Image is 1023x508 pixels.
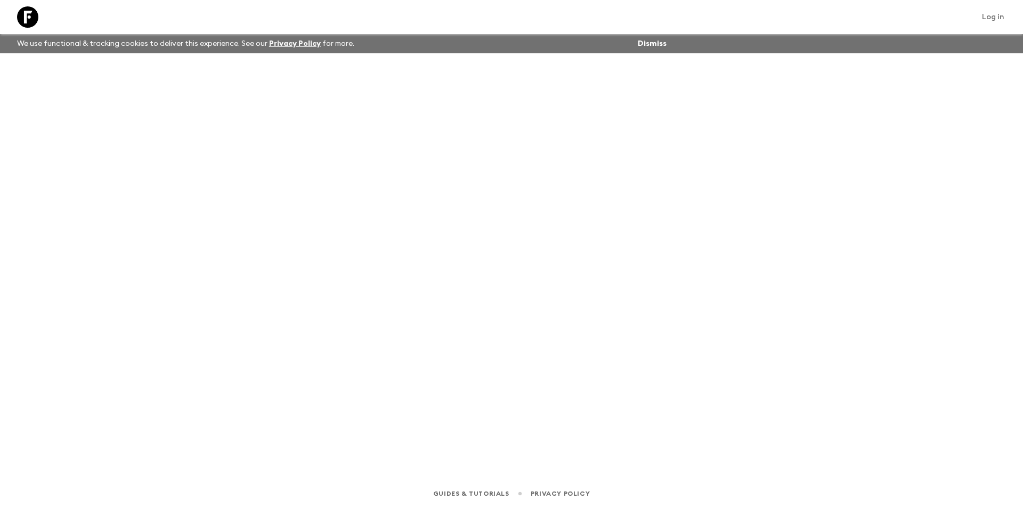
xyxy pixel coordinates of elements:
button: Dismiss [635,36,669,51]
a: Log in [976,10,1010,25]
p: We use functional & tracking cookies to deliver this experience. See our for more. [13,34,359,53]
a: Privacy Policy [269,40,321,47]
a: Guides & Tutorials [433,488,509,499]
a: Privacy Policy [531,488,590,499]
